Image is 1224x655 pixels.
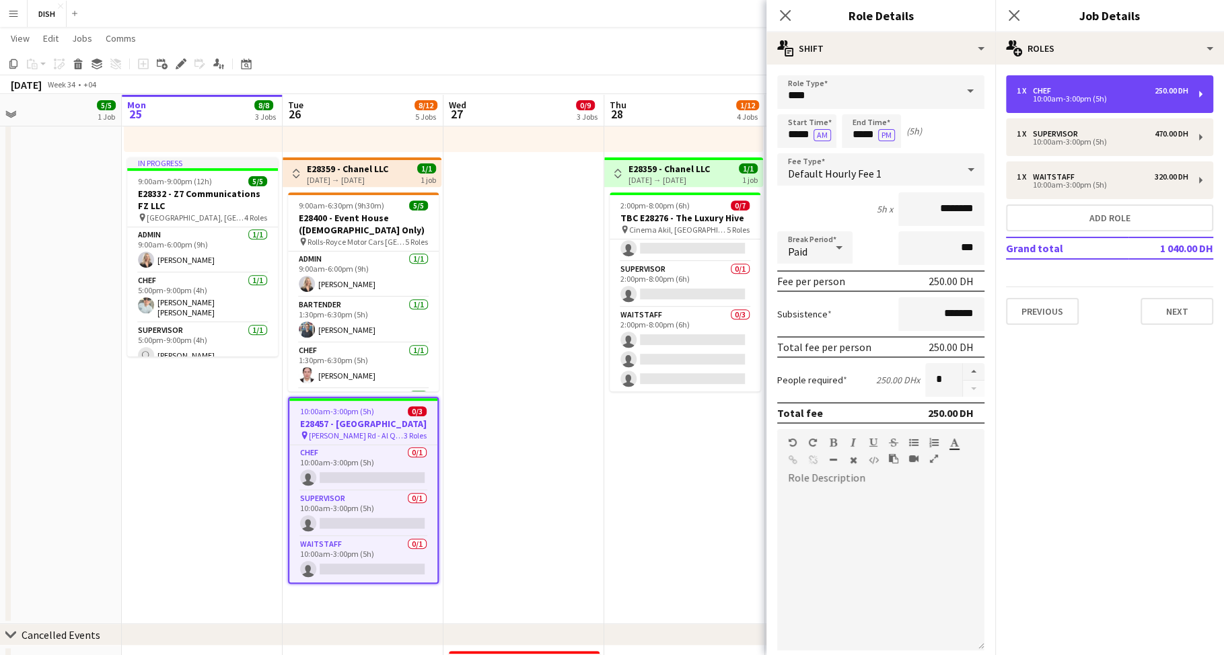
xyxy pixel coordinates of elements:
[610,212,760,224] h3: TBC E28276 - The Luxury Hive
[288,252,439,297] app-card-role: Admin1/19:00am-6:00pm (9h)[PERSON_NAME]
[449,99,466,111] span: Wed
[777,274,845,288] div: Fee per person
[1155,129,1188,139] div: 470.00 DH
[929,274,974,288] div: 250.00 DH
[1017,86,1033,95] div: 1 x
[876,374,920,386] div: 250.00 DH x
[421,174,436,185] div: 1 job
[288,297,439,343] app-card-role: Bartender1/11:30pm-6:30pm (5h)[PERSON_NAME]
[28,1,67,27] button: DISH
[405,237,428,247] span: 5 Roles
[963,363,984,381] button: Increase
[244,213,267,223] span: 4 Roles
[909,437,919,448] button: Unordered List
[100,30,141,47] a: Comms
[309,430,404,440] span: [PERSON_NAME] Rd - Al Quoz - Al Quoz 1
[307,175,388,185] div: [DATE] → [DATE]
[11,78,42,91] div: [DATE]
[1155,86,1188,95] div: 250.00 DH
[38,30,64,47] a: Edit
[808,437,818,448] button: Redo
[288,389,439,434] app-card-role: Commis Chef1/1
[1141,298,1213,325] button: Next
[1006,298,1079,325] button: Previous
[288,343,439,389] app-card-role: Chef1/11:30pm-6:30pm (5h)[PERSON_NAME]
[788,167,881,180] span: Default Hourly Fee 1
[1017,139,1188,145] div: 10:00am-3:00pm (5h)
[1017,95,1188,102] div: 10:00am-3:00pm (5h)
[1033,172,1080,182] div: Waitstaff
[98,112,115,122] div: 1 Job
[5,30,35,47] a: View
[777,406,823,420] div: Total fee
[127,157,278,168] div: In progress
[737,112,758,122] div: 4 Jobs
[727,225,750,235] span: 5 Roles
[72,32,92,44] span: Jobs
[44,79,78,89] span: Week 34
[777,340,871,354] div: Total fee per person
[1017,172,1033,182] div: 1 x
[869,437,878,448] button: Underline
[288,397,439,584] app-job-card: 10:00am-3:00pm (5h)0/3E28457 - [GEOGRAPHIC_DATA] [PERSON_NAME] Rd - Al Quoz - Al Quoz 13 RolesChe...
[610,192,760,391] div: 2:00pm-8:00pm (6h)0/7TBC E28276 - The Luxury Hive Cinema Akil, [GEOGRAPHIC_DATA] - Warehouse [STR...
[814,129,831,141] button: AM
[288,192,439,391] app-job-card: 9:00am-6:30pm (9h30m)5/5E28400 - Event House ([DEMOGRAPHIC_DATA] Only) Rolls-Royce Motor Cars [GE...
[127,157,278,356] div: In progress9:00am-9:00pm (12h)5/5E28332 - Z7 Communications FZ LLC [GEOGRAPHIC_DATA], [GEOGRAPHIC...
[828,455,838,465] button: Horizontal Line
[1033,86,1056,95] div: Chef
[906,125,922,137] div: (5h)
[742,174,758,185] div: 1 job
[308,237,405,247] span: Rolls-Royce Motor Cars [GEOGRAPHIC_DATA], [GEOGRAPHIC_DATA] - E11, Between 2 and 3 Interchange - ...
[289,418,437,430] h3: E28457 - [GEOGRAPHIC_DATA]
[736,100,759,110] span: 1/12
[127,188,278,212] h3: E28332 - Z7 Communications FZ LLC
[447,106,466,122] span: 27
[995,7,1224,24] h3: Job Details
[409,200,428,210] span: 5/5
[995,32,1224,65] div: Roles
[828,437,838,448] button: Bold
[576,100,595,110] span: 0/9
[299,200,384,210] span: 9:00am-6:30pm (9h30m)
[739,163,758,174] span: 1/1
[949,437,959,448] button: Text Color
[608,106,626,122] span: 28
[83,79,96,89] div: +04
[620,200,690,210] span: 2:00pm-8:00pm (6h)
[929,437,939,448] button: Ordered List
[628,175,710,185] div: [DATE] → [DATE]
[106,32,136,44] span: Comms
[889,437,898,448] button: Strikethrough
[766,7,995,24] h3: Role Details
[1033,129,1083,139] div: Supervisor
[628,163,710,175] h3: E28359 - Chanel LLC
[254,100,273,110] span: 8/8
[127,323,278,369] app-card-role: Supervisor1/15:00pm-9:00pm (4h)[PERSON_NAME]
[125,106,146,122] span: 25
[577,112,598,122] div: 3 Jobs
[138,176,212,186] span: 9:00am-9:00pm (12h)
[300,406,374,416] span: 10:00am-3:00pm (5h)
[248,176,267,186] span: 5/5
[289,445,437,491] app-card-role: Chef0/110:00am-3:00pm (5h)
[147,213,244,223] span: [GEOGRAPHIC_DATA], [GEOGRAPHIC_DATA]
[288,99,303,111] span: Tue
[255,112,276,122] div: 3 Jobs
[415,112,437,122] div: 5 Jobs
[889,453,898,464] button: Paste as plain text
[404,430,427,440] span: 3 Roles
[11,32,30,44] span: View
[929,453,939,464] button: Fullscreen
[869,455,878,465] button: HTML Code
[1006,237,1128,259] td: Grand total
[43,32,59,44] span: Edit
[408,406,427,416] span: 0/3
[610,99,626,111] span: Thu
[877,203,893,215] div: 5h x
[777,308,832,320] label: Subsistence
[286,106,303,122] span: 26
[610,262,760,307] app-card-role: Supervisor0/12:00pm-8:00pm (6h)
[1017,129,1033,139] div: 1 x
[929,340,974,354] div: 250.00 DH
